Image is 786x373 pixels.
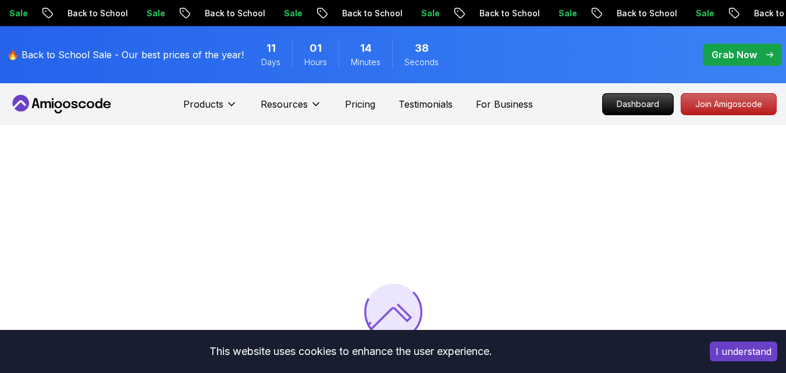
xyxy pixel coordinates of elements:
[681,94,776,115] p: Join Amigoscode
[266,8,345,19] p: Back to School
[403,8,482,19] p: Back to School
[712,48,757,62] p: Grab Now
[603,94,673,115] p: Dashboard
[261,97,322,120] button: Resources
[476,97,533,111] a: For Business
[208,8,245,19] p: Sale
[310,40,322,56] span: 1 Hours
[345,8,382,19] p: Sale
[482,8,520,19] p: Sale
[266,40,276,56] span: 11 Days
[70,8,108,19] p: Sale
[710,342,777,361] button: Accept cookies
[678,8,757,19] p: Back to School
[415,40,429,56] span: 38 Seconds
[404,56,439,68] span: Seconds
[602,93,674,115] a: Dashboard
[345,97,375,111] a: Pricing
[681,93,777,115] a: Join Amigoscode
[9,339,692,364] div: This website uses cookies to enhance the user experience.
[183,97,223,111] p: Products
[399,97,453,111] a: Testimonials
[7,48,244,62] p: 🔥 Back to School Sale - Our best prices of the year!
[183,97,237,120] button: Products
[540,8,620,19] p: Back to School
[261,97,308,111] p: Resources
[129,8,208,19] p: Back to School
[261,56,280,68] span: Days
[620,8,657,19] p: Sale
[360,40,372,56] span: 14 Minutes
[304,56,327,68] span: Hours
[351,56,380,68] span: Minutes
